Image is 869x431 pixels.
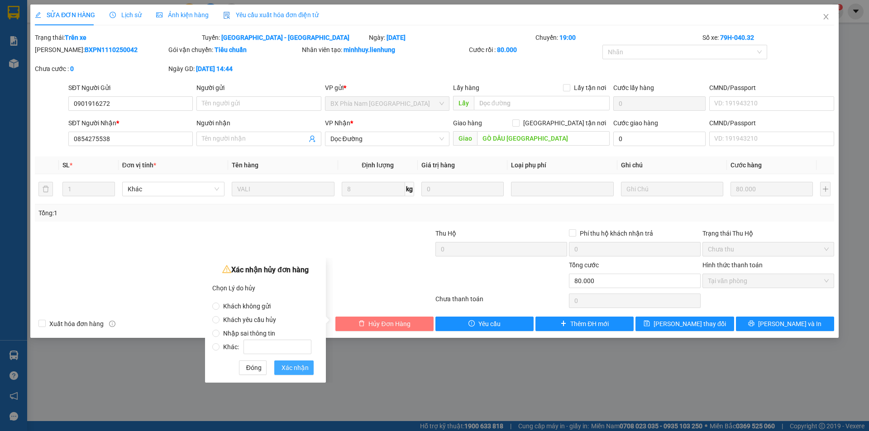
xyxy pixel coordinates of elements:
[65,34,86,41] b: Trên xe
[635,317,734,331] button: save[PERSON_NAME] thay đổi
[325,119,350,127] span: VP Nhận
[621,182,723,196] input: Ghi Chú
[109,321,115,327] span: info-circle
[708,274,829,288] span: Tại văn phòng
[85,46,138,53] b: BXPN1110250042
[478,319,501,329] span: Yêu cầu
[330,132,444,146] span: Dọc Đường
[344,46,395,53] b: minhhuy.lienhung
[221,34,349,41] b: [GEOGRAPHIC_DATA] - [GEOGRAPHIC_DATA]
[709,118,834,128] div: CMND/Passport
[613,132,706,146] input: Cước giao hàng
[613,96,706,111] input: Cước lấy hàng
[368,33,535,43] div: Ngày:
[239,360,267,375] button: Đóng
[813,5,839,30] button: Close
[559,34,576,41] b: 19:00
[38,182,53,196] button: delete
[576,228,657,238] span: Phí thu hộ khách nhận trả
[434,294,568,310] div: Chưa thanh toán
[570,319,609,329] span: Thêm ĐH mới
[477,131,610,146] input: Dọc đường
[731,161,762,169] span: Cước hàng
[468,320,475,327] span: exclamation-circle
[46,319,107,329] span: Xuất hóa đơn hàng
[196,83,321,93] div: Người gửi
[822,13,830,20] span: close
[497,46,517,53] b: 80.000
[232,182,334,196] input: VD: Bàn, Ghế
[569,261,599,269] span: Tổng cước
[156,12,162,18] span: picture
[617,156,727,174] th: Ghi chú
[309,135,316,142] span: user-add
[368,319,410,329] span: Hủy Đơn Hàng
[110,11,142,19] span: Lịch sử
[35,12,41,18] span: edit
[128,182,219,196] span: Khác
[644,320,650,327] span: save
[35,45,167,55] div: [PERSON_NAME]:
[212,281,319,295] div: Chọn Lý do hủy
[535,317,634,331] button: plusThêm ĐH mới
[535,33,702,43] div: Chuyến:
[520,118,610,128] span: [GEOGRAPHIC_DATA] tận nơi
[196,65,233,72] b: [DATE] 14:44
[453,131,477,146] span: Giao
[201,33,368,43] div: Tuyến:
[232,161,258,169] span: Tên hàng
[330,97,444,110] span: BX Phía Nam Nha Trang
[708,242,829,256] span: Chưa thu
[702,261,763,269] label: Hình thức thanh toán
[709,83,834,93] div: CMND/Passport
[731,182,813,196] input: 0
[474,96,610,110] input: Dọc đường
[435,317,534,331] button: exclamation-circleYêu cầu
[196,118,321,128] div: Người nhận
[560,320,567,327] span: plus
[702,228,834,238] div: Trạng thái Thu Hộ
[220,303,274,310] span: Khách không gửi
[421,182,504,196] input: 0
[613,84,654,91] label: Cước lấy hàng
[302,45,467,55] div: Nhân viên tạo:
[820,182,830,196] button: plus
[220,343,315,350] span: Khác:
[736,317,834,331] button: printer[PERSON_NAME] và In
[613,119,658,127] label: Cước giao hàng
[122,161,156,169] span: Đơn vị tính
[335,317,434,331] button: deleteHủy Đơn Hàng
[212,263,319,277] div: Xác nhận hủy đơn hàng
[68,118,193,128] div: SĐT Người Nhận
[223,12,230,19] img: icon
[244,340,311,354] input: Khác:
[453,96,474,110] span: Lấy
[325,83,449,93] div: VP gửi
[435,230,456,237] span: Thu Hộ
[758,319,821,329] span: [PERSON_NAME] và In
[215,46,247,53] b: Tiêu chuẩn
[38,208,335,218] div: Tổng: 1
[156,11,209,19] span: Ảnh kiện hàng
[223,11,319,19] span: Yêu cầu xuất hóa đơn điện tử
[168,45,300,55] div: Gói vận chuyển:
[282,363,309,373] span: Xác nhận
[35,11,95,19] span: SỬA ĐƠN HÀNG
[168,64,300,74] div: Ngày GD:
[570,83,610,93] span: Lấy tận nơi
[362,161,394,169] span: Định lượng
[387,34,406,41] b: [DATE]
[469,45,601,55] div: Cước rồi :
[453,119,482,127] span: Giao hàng
[358,320,365,327] span: delete
[220,330,279,337] span: Nhập sai thông tin
[720,34,754,41] b: 79H-040.32
[654,319,726,329] span: [PERSON_NAME] thay đổi
[222,265,231,274] span: warning
[35,64,167,74] div: Chưa cước :
[246,363,262,373] span: Đóng
[453,84,479,91] span: Lấy hàng
[220,316,280,323] span: Khách yêu cầu hủy
[34,33,201,43] div: Trạng thái:
[748,320,754,327] span: printer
